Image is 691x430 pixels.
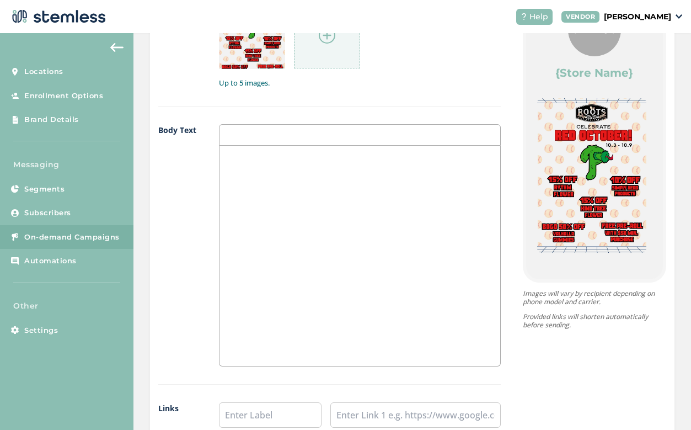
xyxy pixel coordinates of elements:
img: icon-help-white-03924b79.svg [521,13,527,20]
span: Automations [24,256,77,267]
p: Provided links will shorten automatically before sending. [523,312,666,329]
span: Subscribers [24,208,71,219]
img: 9k= [219,3,285,69]
input: Enter Label [219,402,322,428]
span: Help [529,11,548,23]
input: Enter Link 1 e.g. https://www.google.com [330,402,501,428]
span: Settings [24,325,58,336]
p: Images will vary by recipient depending on phone model and carrier. [523,289,666,306]
span: Enrollment Options [24,91,103,102]
img: 9k= [537,98,646,253]
span: Segments [24,184,65,195]
img: icon-arrow-back-accent-c549486e.svg [110,43,124,52]
span: Locations [24,66,63,77]
img: logo-dark-0685b13c.svg [9,6,106,28]
img: icon-circle-plus-45441306.svg [319,27,335,44]
label: Body Text [158,124,197,367]
label: Up to 5 images. [219,78,501,89]
p: [PERSON_NAME] [604,11,671,23]
span: Brand Details [24,114,79,125]
label: {Store Name} [555,65,633,81]
span: On-demand Campaigns [24,232,120,243]
img: icon_down-arrow-small-66adaf34.svg [676,14,682,19]
iframe: Chat Widget [636,377,691,430]
div: VENDOR [561,11,599,23]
